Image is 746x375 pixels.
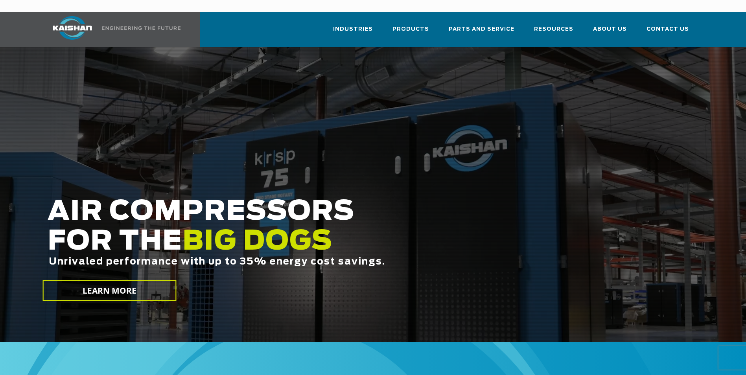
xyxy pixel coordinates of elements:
[593,25,627,34] span: About Us
[647,19,689,46] a: Contact Us
[392,19,429,46] a: Products
[392,25,429,34] span: Products
[42,280,176,301] a: LEARN MORE
[647,25,689,34] span: Contact Us
[82,285,136,296] span: LEARN MORE
[182,228,333,255] span: BIG DOGS
[48,197,589,292] h2: AIR COMPRESSORS FOR THE
[333,25,373,34] span: Industries
[449,25,514,34] span: Parts and Service
[43,16,102,40] img: kaishan logo
[49,257,385,267] span: Unrivaled performance with up to 35% energy cost savings.
[449,19,514,46] a: Parts and Service
[102,26,181,30] img: Engineering the future
[333,19,373,46] a: Industries
[534,19,573,46] a: Resources
[534,25,573,34] span: Resources
[43,12,182,47] a: Kaishan USA
[593,19,627,46] a: About Us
